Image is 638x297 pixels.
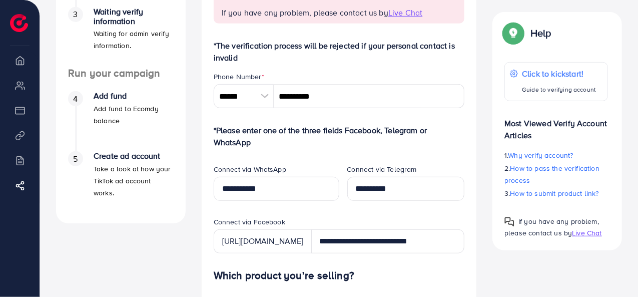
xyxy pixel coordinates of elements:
span: Live Chat [572,228,601,238]
p: Guide to verifying account [522,84,596,96]
h4: Add fund [94,91,174,101]
div: [URL][DOMAIN_NAME] [214,229,312,253]
span: 4 [73,93,78,105]
img: Popup guide [504,217,514,227]
li: Add fund [56,91,186,151]
p: Add fund to Ecomdy balance [94,103,174,127]
iframe: Chat [595,252,630,289]
label: Phone Number [214,72,264,82]
p: 3. [504,187,608,199]
span: 5 [73,153,78,165]
span: How to submit product link? [510,188,599,198]
p: 2. [504,162,608,186]
span: How to pass the verification process [504,163,599,185]
h4: Run your campaign [56,67,186,80]
label: Connect via WhatsApp [214,164,286,174]
p: Help [530,27,551,39]
img: Popup guide [504,24,522,42]
span: If you have any problem, please contact us by [504,216,599,238]
span: If you have any problem, please contact us by [222,7,388,18]
li: Waiting verify information [56,7,186,67]
p: Most Viewed Verify Account Articles [504,109,608,141]
img: logo [10,14,28,32]
h4: Which product you’re selling? [214,269,465,282]
p: Take a look at how your TikTok ad account works. [94,163,174,199]
li: Create ad account [56,151,186,211]
p: 1. [504,149,608,161]
label: Connect via Telegram [347,164,417,174]
p: *The verification process will be rejected if your personal contact is invalid [214,40,465,64]
span: 3 [73,9,78,20]
p: Click to kickstart! [522,68,596,80]
label: Connect via Facebook [214,217,285,227]
h4: Create ad account [94,151,174,161]
p: *Please enter one of the three fields Facebook, Telegram or WhatsApp [214,124,465,148]
h4: Waiting verify information [94,7,174,26]
span: Why verify account? [508,150,573,160]
p: Waiting for admin verify information. [94,28,174,52]
span: Live Chat [388,7,422,18]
